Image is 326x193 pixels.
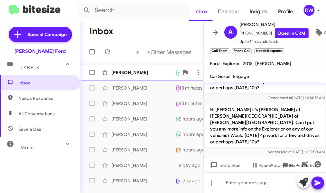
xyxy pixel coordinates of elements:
span: Templates [209,159,241,171]
button: Pause [246,159,276,171]
div: [PERSON_NAME] [111,178,176,184]
span: More [21,145,34,150]
span: Inbox [18,80,73,86]
span: Ford [210,61,220,66]
span: Call Them [178,86,195,91]
div: 2 hours ago [179,116,210,122]
span: [PERSON_NAME] [240,21,309,28]
p: Hi [PERSON_NAME] it's [PERSON_NAME] at [PERSON_NAME][GEOGRAPHIC_DATA] of [PERSON_NAME][GEOGRAPHIC... [205,104,325,148]
span: 🔥 Hot [178,117,189,121]
div: 43 minutes ago [179,85,218,91]
span: Sender [DATE] 11:34:32 AM [268,95,325,100]
span: said at [281,95,292,100]
div: 3 hours ago [179,131,210,138]
span: [PERSON_NAME] [256,61,292,66]
div: Okay, can I come in [DATE] evening after I get off work? [176,69,179,76]
span: [PHONE_NUMBER] [240,28,309,38]
span: Up to 14-day-old leads [240,38,309,45]
div: [PERSON_NAME] [111,131,176,138]
button: Next [144,45,196,59]
a: Inbox [189,2,213,21]
span: Special Campaign [28,31,67,38]
small: Call Them [210,48,229,54]
span: « [136,48,140,56]
span: said at [280,150,292,154]
div: 3 hours ago [179,147,210,153]
div: [PERSON_NAME] [111,116,176,122]
small: Phone Call [232,48,252,54]
span: 🔥 Hot [178,132,189,136]
span: CarGurus [210,73,231,79]
div: Ok no worries, I will get you on the schedule now [176,130,179,138]
span: Needs Response [18,95,73,101]
div: You would have to bring it in. What day and time works best for you ? [176,177,179,184]
div: I changed my mind. Sorry for the inconvenience. [176,146,179,153]
div: 43 minutes ago [179,100,218,107]
button: Auto Fields [265,159,307,171]
div: [PERSON_NAME] [111,85,176,91]
span: Older Messages [151,49,192,56]
span: Needs Response [178,148,205,152]
button: DW [298,5,319,16]
div: Inbound Call [176,84,179,92]
a: Special Campaign [9,27,72,42]
div: [PERSON_NAME] Ford [15,48,66,54]
div: [PERSON_NAME] [111,100,176,107]
span: Auto Fields [271,159,302,171]
span: Explorer [223,61,240,66]
a: Insights [245,2,273,21]
span: Save a Deal [18,126,42,132]
div: DW [304,5,315,16]
div: a day ago [179,178,206,184]
div: [PERSON_NAME] [111,147,176,153]
span: Call Them [178,102,195,106]
span: Important [178,179,195,183]
button: Templates [204,159,246,171]
span: A [228,27,233,37]
span: » [147,48,151,56]
div: [PERSON_NAME] [111,162,176,169]
div: Inbound Call [176,99,179,107]
small: Needs Response [255,48,284,54]
a: Profile [273,2,298,21]
div: [PERSON_NAME] [111,69,176,76]
span: Sender [DATE] 11:32:50 AM [268,150,325,154]
span: Engage [233,73,249,79]
nav: Page navigation example [133,45,196,59]
a: Open in CRM [275,28,309,38]
span: 🔥 Hot [178,70,189,74]
a: Calendar [213,2,245,21]
div: Are you able to stop by to see what we can offer you ? [176,162,179,169]
span: 2018 [243,61,253,66]
span: All Conversations [18,111,55,117]
div: Ok [176,115,179,122]
span: Labels [21,65,39,71]
div: a day ago [179,162,206,169]
input: Search [78,3,189,18]
button: Previous [133,45,144,59]
h1: Inbox [89,26,113,36]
